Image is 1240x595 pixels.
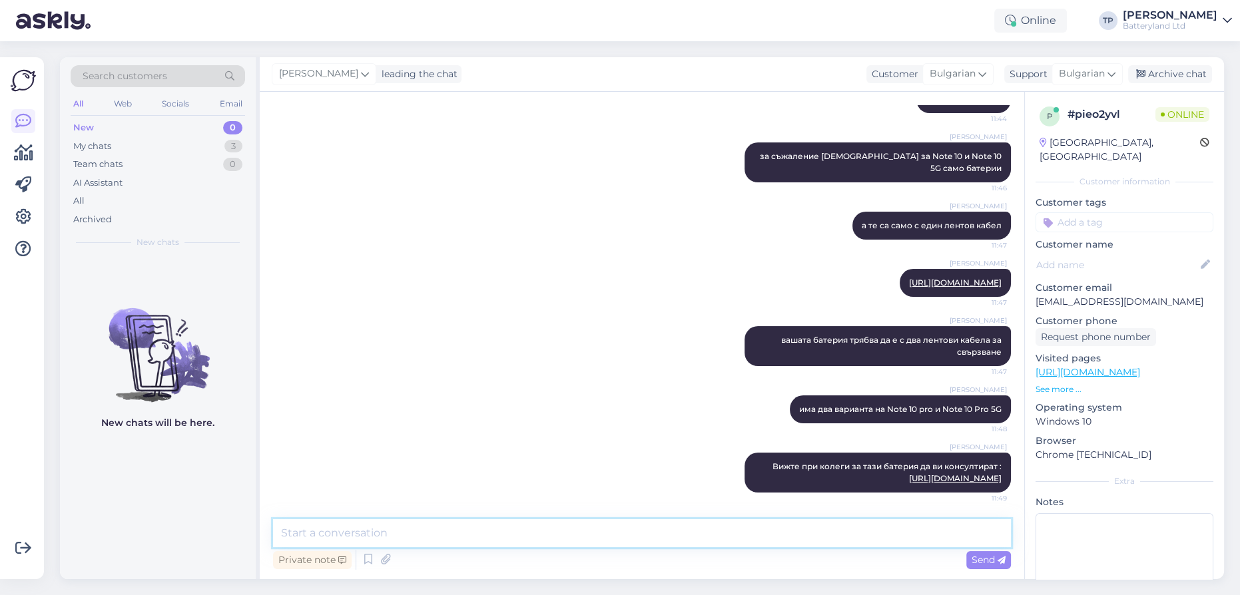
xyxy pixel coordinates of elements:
[1123,10,1232,31] a: [PERSON_NAME]Batteryland Ltd
[137,236,179,248] span: New chats
[73,194,85,208] div: All
[760,151,1004,173] span: за съжаление [DEMOGRAPHIC_DATA] за Note 10 и Note 10 5G само батерии
[1036,401,1213,415] p: Operating system
[1036,434,1213,448] p: Browser
[1036,495,1213,509] p: Notes
[950,201,1007,211] span: [PERSON_NAME]
[957,240,1007,250] span: 11:47
[217,95,245,112] div: Email
[957,424,1007,434] span: 11:48
[1036,176,1213,188] div: Customer information
[1036,281,1213,295] p: Customer email
[1036,238,1213,252] p: Customer name
[994,9,1067,33] div: Online
[950,132,1007,142] span: [PERSON_NAME]
[950,385,1007,395] span: [PERSON_NAME]
[159,95,192,112] div: Socials
[781,335,1004,357] span: вашата батерия трябва да е с два лентови кабела за свързване
[73,176,123,190] div: AI Assistant
[909,473,1002,483] a: [URL][DOMAIN_NAME]
[73,140,111,153] div: My chats
[972,554,1006,566] span: Send
[950,442,1007,452] span: [PERSON_NAME]
[101,416,214,430] p: New chats will be here.
[73,158,123,171] div: Team chats
[866,67,918,81] div: Customer
[930,67,976,81] span: Bulgarian
[1036,366,1140,378] a: [URL][DOMAIN_NAME]
[1128,65,1212,83] div: Archive chat
[83,69,167,83] span: Search customers
[799,404,1002,414] span: има два варианта на Note 10 pro и Note 10 Pro 5G
[1047,111,1053,121] span: p
[950,315,1007,325] span: [PERSON_NAME]
[957,183,1007,193] span: 11:46
[950,258,1007,268] span: [PERSON_NAME]
[1036,415,1213,429] p: Windows 10
[60,284,256,404] img: No chats
[1036,328,1156,346] div: Request phone number
[73,121,94,134] div: New
[1123,21,1217,31] div: Batteryland Ltd
[223,121,242,134] div: 0
[1036,475,1213,487] div: Extra
[73,213,112,226] div: Archived
[224,140,242,153] div: 3
[71,95,86,112] div: All
[1036,351,1213,365] p: Visited pages
[909,278,1002,288] a: [URL][DOMAIN_NAME]
[111,95,135,112] div: Web
[862,220,1002,230] span: а те са само с един лентов кабел
[1040,136,1200,164] div: [GEOGRAPHIC_DATA], [GEOGRAPHIC_DATA]
[773,461,1002,483] span: Вижте при колеги за тази батерия да ви консултират :
[1036,196,1213,210] p: Customer tags
[1036,295,1213,309] p: [EMAIL_ADDRESS][DOMAIN_NAME]
[11,68,36,93] img: Askly Logo
[957,297,1007,307] span: 11:47
[1036,383,1213,395] p: See more ...
[279,67,358,81] span: [PERSON_NAME]
[1059,67,1105,81] span: Bulgarian
[1004,67,1048,81] div: Support
[376,67,458,81] div: leading the chat
[1123,10,1217,21] div: [PERSON_NAME]
[1099,11,1117,30] div: TP
[957,493,1007,503] span: 11:49
[273,551,352,569] div: Private note
[1068,106,1155,122] div: # pieo2yvl
[1155,107,1209,122] span: Online
[957,367,1007,377] span: 11:47
[957,114,1007,124] span: 11:44
[1036,448,1213,462] p: Chrome [TECHNICAL_ID]
[1036,212,1213,232] input: Add a tag
[1036,258,1198,272] input: Add name
[223,158,242,171] div: 0
[1036,314,1213,328] p: Customer phone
